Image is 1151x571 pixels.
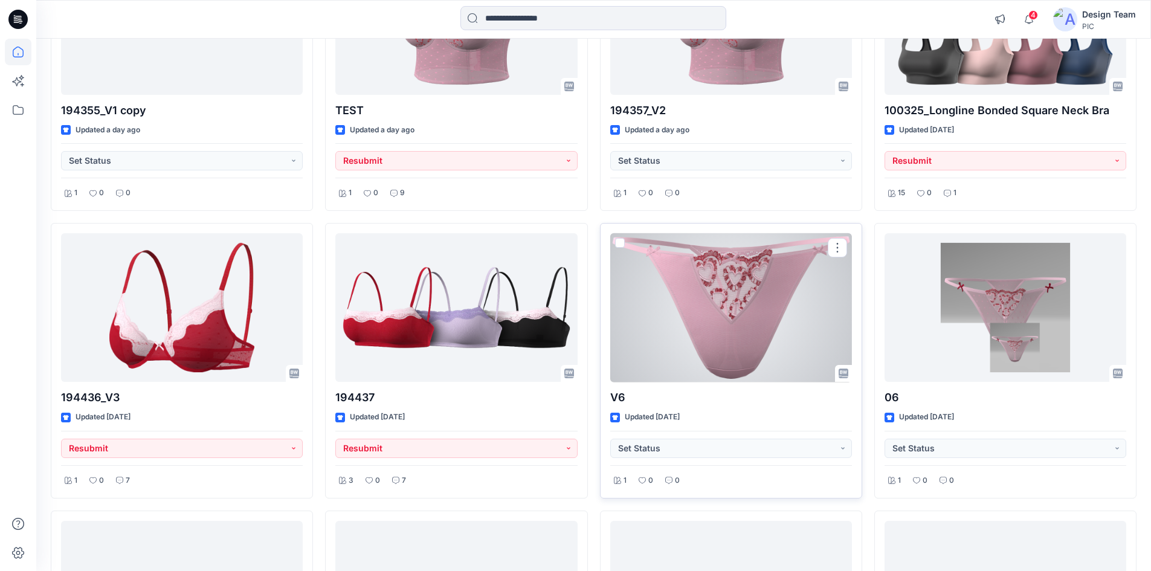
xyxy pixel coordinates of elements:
p: 194437 [335,389,577,406]
a: 194436_V3 [61,233,303,382]
p: 7 [126,474,130,487]
p: 0 [949,474,954,487]
p: TEST [335,102,577,119]
p: Updated [DATE] [76,411,131,424]
p: 06 [885,389,1126,406]
p: Updated [DATE] [350,411,405,424]
p: 9 [400,187,405,199]
p: 194436_V3 [61,389,303,406]
span: 4 [1028,10,1038,20]
p: 0 [927,187,932,199]
p: 0 [675,474,680,487]
p: 0 [373,187,378,199]
p: 0 [375,474,380,487]
p: 0 [99,187,104,199]
a: 06 [885,233,1126,382]
p: Updated [DATE] [899,411,954,424]
p: 194357_V2 [610,102,852,119]
div: PIC [1082,22,1136,31]
a: V6 [610,233,852,382]
p: 1 [624,187,627,199]
p: 1 [624,474,627,487]
p: 194355_V1 copy [61,102,303,119]
p: V6 [610,389,852,406]
p: 100325_Longline Bonded Square Neck Bra [885,102,1126,119]
p: 3 [349,474,353,487]
p: 1 [74,474,77,487]
p: Updated a day ago [625,124,689,137]
p: 0 [923,474,927,487]
p: 1 [74,187,77,199]
p: 1 [898,474,901,487]
img: avatar [1053,7,1077,31]
p: 0 [99,474,104,487]
p: Updated [DATE] [899,124,954,137]
p: 15 [898,187,905,199]
p: Updated a day ago [350,124,414,137]
div: Design Team [1082,7,1136,22]
p: 1 [349,187,352,199]
p: 0 [126,187,131,199]
p: 0 [648,187,653,199]
a: 194437 [335,233,577,382]
p: 7 [402,474,406,487]
p: 1 [953,187,956,199]
p: Updated a day ago [76,124,140,137]
p: Updated [DATE] [625,411,680,424]
p: 0 [675,187,680,199]
p: 0 [648,474,653,487]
